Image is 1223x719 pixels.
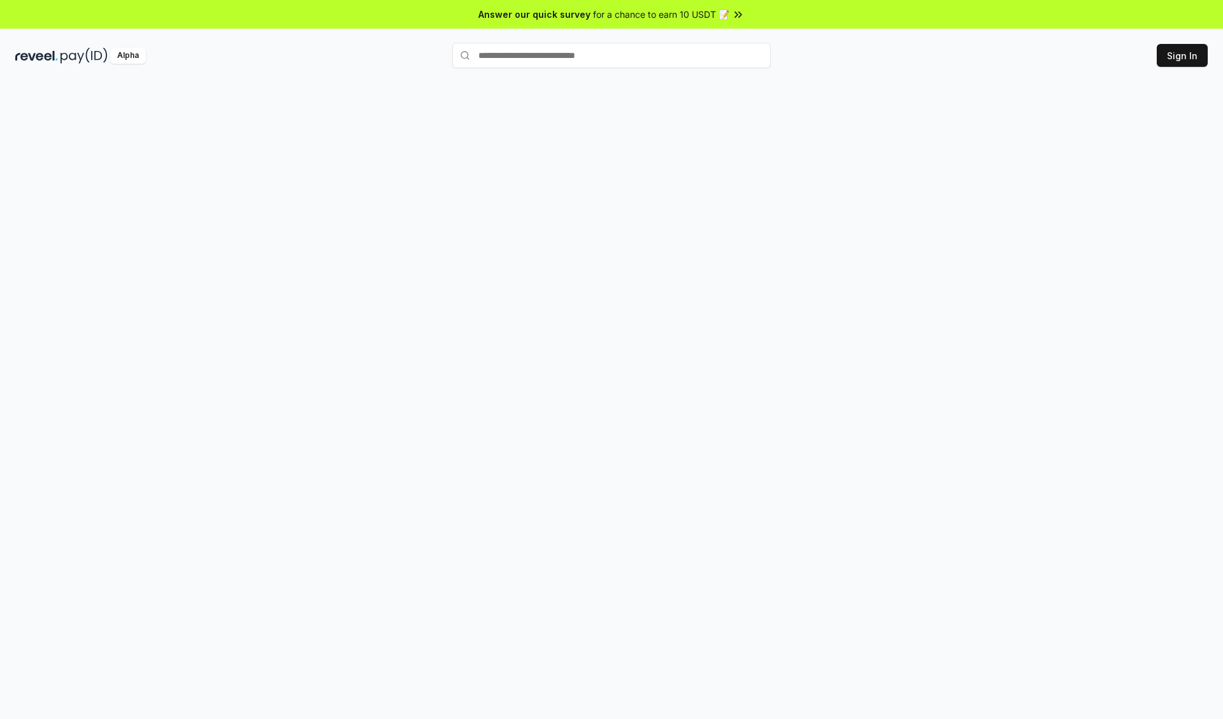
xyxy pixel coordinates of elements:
img: reveel_dark [15,48,58,64]
span: Answer our quick survey [478,8,590,21]
img: pay_id [61,48,108,64]
span: for a chance to earn 10 USDT 📝 [593,8,729,21]
button: Sign In [1157,44,1208,67]
div: Alpha [110,48,146,64]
